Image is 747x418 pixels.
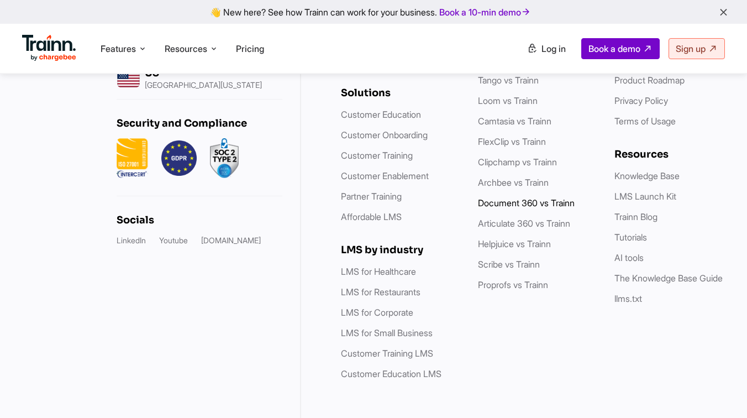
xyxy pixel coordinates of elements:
img: ISO [117,138,148,178]
div: Solutions [341,87,456,99]
a: Articulate 360 vs Trainn [478,218,570,229]
img: GDPR.png [161,138,197,178]
a: Privacy Policy [614,95,668,106]
iframe: Chat Widget [692,365,747,418]
a: Log in [520,39,572,59]
a: Pricing [236,43,264,54]
a: llms.txt [614,293,642,304]
a: LMS for Healthcare [341,266,416,277]
a: LMS Launch Kit [614,191,676,202]
p: [GEOGRAPHIC_DATA][US_STATE] [145,81,262,89]
a: Knowledge Base [614,170,680,181]
img: Trainn Logo [22,35,76,61]
span: Resources [165,43,207,55]
a: Terms of Usage [614,116,676,127]
a: Customer Education LMS [341,368,441,379]
span: Log in [541,43,566,54]
a: Customer Training LMS [341,348,433,359]
img: soc2 [210,138,239,178]
a: Affordable LMS [341,211,402,222]
a: Product Roadmap [614,75,685,86]
a: LMS for Corporate [341,307,413,318]
div: Socials [117,214,282,226]
a: FlexClip vs Trainn [478,136,546,147]
a: Loom vs Trainn [478,95,538,106]
a: Tutorials [614,232,647,243]
a: Trainn Blog [614,211,657,222]
a: Clipchamp vs Trainn [478,156,557,168]
a: Sign up [669,38,725,59]
div: 👋 New here? See how Trainn can work for your business. [7,7,740,17]
a: Youtube [159,235,188,246]
a: Partner Training [341,191,402,202]
a: LMS for Small Business [341,327,433,338]
a: AI tools [614,252,644,263]
a: [DOMAIN_NAME] [201,235,261,246]
a: Book a demo [581,38,660,59]
div: Security and Compliance [117,117,282,129]
div: LMS by industry [341,244,456,256]
a: LinkedIn [117,235,146,246]
a: Proprofs vs Trainn [478,279,548,290]
a: Tango vs Trainn [478,75,539,86]
span: Features [101,43,136,55]
a: Book a 10-min demo [437,4,533,20]
a: Camtasia vs Trainn [478,116,551,127]
a: LMS for Restaurants [341,286,420,297]
a: Document 360 vs Trainn [478,197,575,208]
div: Resources [614,148,729,160]
img: us headquarters [117,66,140,90]
a: Customer Onboarding [341,129,428,140]
a: Customer Training [341,150,413,161]
span: Sign up [676,43,706,54]
span: Book a demo [588,43,640,54]
a: Customer Education [341,109,421,120]
a: The Knowledge Base Guide [614,273,723,284]
a: Customer Enablement [341,170,429,181]
a: Scribe vs Trainn [478,259,540,270]
a: Archbee vs Trainn [478,177,549,188]
a: Helpjuice vs Trainn [478,238,551,249]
